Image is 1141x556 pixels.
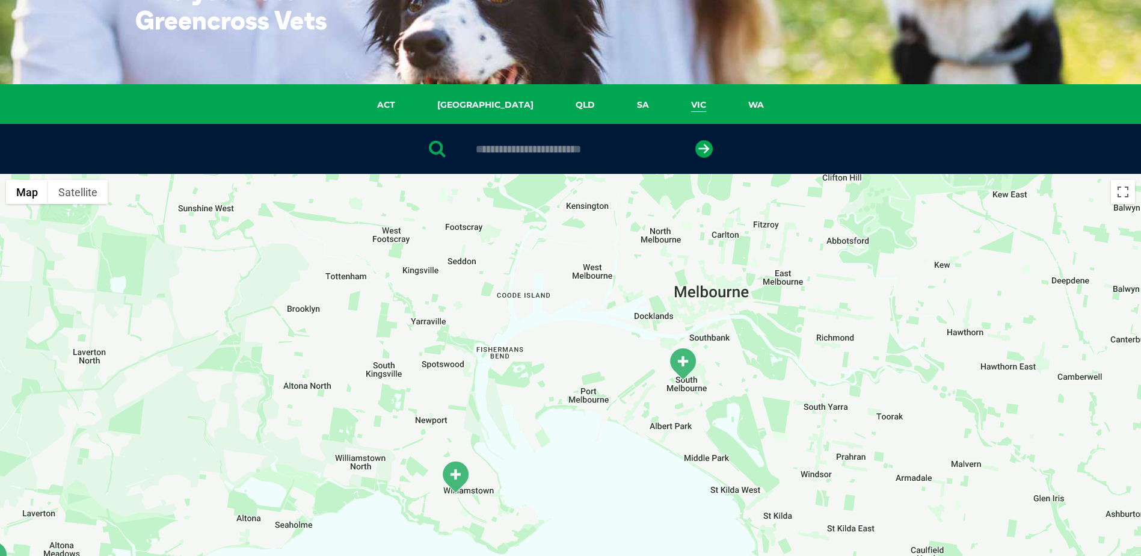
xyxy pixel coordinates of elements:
a: VIC [670,98,727,112]
button: Show satellite imagery [48,180,108,204]
button: Toggle fullscreen view [1111,180,1135,204]
a: ACT [356,98,416,112]
a: WA [727,98,785,112]
a: [GEOGRAPHIC_DATA] [416,98,555,112]
div: South Melbourne [668,347,698,380]
div: Williamstown [440,460,470,493]
a: QLD [555,98,616,112]
a: SA [616,98,670,112]
button: Show street map [6,180,48,204]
